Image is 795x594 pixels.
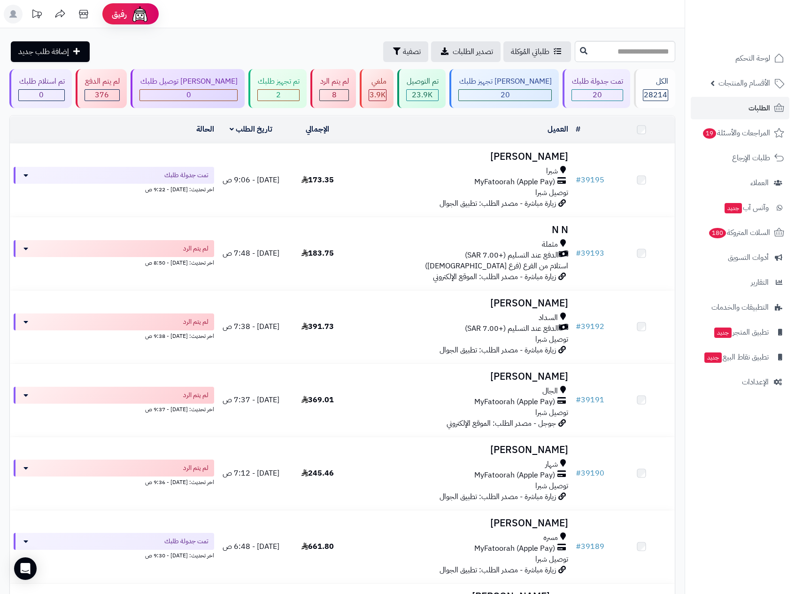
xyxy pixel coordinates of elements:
a: الكل28214 [632,69,677,108]
img: logo-2.png [731,24,786,44]
div: ملغي [369,76,386,87]
h3: [PERSON_NAME] [355,298,569,309]
span: توصيل شبرا [535,187,568,198]
span: توصيل شبرا [535,407,568,418]
div: 23920 [407,90,439,101]
div: 0 [19,90,64,101]
span: 2 [276,89,281,101]
div: اخر تحديث: [DATE] - 9:36 ص [14,477,214,486]
a: الطلبات [691,97,789,119]
a: #39189 [576,541,604,552]
div: تم التوصيل [406,76,439,87]
span: MyFatoorah (Apple Pay) [474,177,555,188]
div: 376 [85,90,120,101]
span: زيارة مباشرة - مصدر الطلب: تطبيق الجوال [440,564,556,576]
span: الإعدادات [742,375,769,389]
span: 245.46 [301,468,334,479]
span: MyFatoorah (Apple Pay) [474,397,555,407]
span: 391.73 [301,321,334,332]
a: العميل [548,124,568,135]
span: وآتس آب [724,201,769,214]
span: جديد [704,352,722,363]
img: ai-face.png [131,5,149,23]
span: السلات المتروكة [708,226,770,239]
a: # [576,124,580,135]
span: # [576,248,581,259]
a: تم تجهيز طلبك 2 [247,69,309,108]
a: وآتس آبجديد [691,196,789,219]
a: #39190 [576,468,604,479]
span: طلباتي المُوكلة [511,46,549,57]
span: MyFatoorah (Apple Pay) [474,470,555,481]
div: Open Intercom Messenger [14,557,37,580]
a: #39191 [576,394,604,406]
div: [PERSON_NAME] تجهيز طلبك [458,76,552,87]
span: 369.01 [301,394,334,406]
span: لم يتم الرد [183,317,208,327]
div: الكل [643,76,668,87]
h3: [PERSON_NAME] [355,445,569,455]
span: زيارة مباشرة - مصدر الطلب: تطبيق الجوال [440,491,556,502]
span: [DATE] - 9:06 ص [223,174,279,186]
a: تمت جدولة طلبك 20 [561,69,633,108]
h3: N N [355,225,569,235]
span: تطبيق المتجر [713,326,769,339]
span: 180 [709,228,726,238]
span: الأقسام والمنتجات [718,77,770,90]
span: تمت جدولة طلبك [164,171,208,180]
span: مسره [543,532,558,543]
a: تطبيق نقاط البيعجديد [691,346,789,368]
a: لم يتم الدفع 376 [74,69,129,108]
div: تمت جدولة طلبك [571,76,624,87]
span: زيارة مباشرة - مصدر الطلب: تطبيق الجوال [440,344,556,356]
div: اخر تحديث: [DATE] - 9:22 ص [14,184,214,194]
div: [PERSON_NAME] توصيل طلبك [139,76,238,87]
a: #39195 [576,174,604,186]
span: # [576,468,581,479]
span: 28214 [644,89,667,101]
span: توصيل شبرا [535,554,568,565]
span: 376 [95,89,109,101]
a: لم يتم الرد 8 [309,69,358,108]
h3: [PERSON_NAME] [355,151,569,162]
a: إضافة طلب جديد [11,41,90,62]
div: اخر تحديث: [DATE] - 9:30 ص [14,550,214,560]
a: #39193 [576,248,604,259]
span: [DATE] - 7:38 ص [223,321,279,332]
span: شبرا [546,166,558,177]
span: رفيق [112,8,127,20]
div: 20 [572,90,623,101]
span: العملاء [750,176,769,189]
span: مثملة [542,239,558,250]
a: طلباتي المُوكلة [503,41,571,62]
h3: [PERSON_NAME] [355,518,569,529]
span: التطبيقات والخدمات [711,301,769,314]
span: # [576,174,581,186]
div: 0 [140,90,237,101]
span: MyFatoorah (Apple Pay) [474,543,555,554]
span: لم يتم الرد [183,463,208,473]
div: اخر تحديث: [DATE] - 9:37 ص [14,404,214,414]
a: التطبيقات والخدمات [691,296,789,319]
a: تطبيق المتجرجديد [691,321,789,344]
div: 2 [258,90,300,101]
span: زيارة مباشرة - مصدر الطلب: تطبيق الجوال [440,198,556,209]
span: # [576,321,581,332]
span: # [576,394,581,406]
div: لم يتم الدفع [85,76,120,87]
span: التقارير [751,276,769,289]
span: شهار [545,459,558,470]
div: لم يتم الرد [319,76,349,87]
a: أدوات التسويق [691,246,789,269]
span: جوجل - مصدر الطلب: الموقع الإلكتروني [447,418,556,429]
div: اخر تحديث: [DATE] - 9:38 ص [14,330,214,340]
span: توصيل شبرا [535,480,568,492]
span: 183.75 [301,248,334,259]
a: [PERSON_NAME] توصيل طلبك 0 [129,69,247,108]
div: 8 [320,90,348,101]
span: توصيل شبرا [535,334,568,345]
span: إضافة طلب جديد [18,46,69,57]
span: # [576,541,581,552]
span: استلام من الفرع (فرع [DEMOGRAPHIC_DATA]) [425,260,568,272]
span: 19 [703,128,716,139]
